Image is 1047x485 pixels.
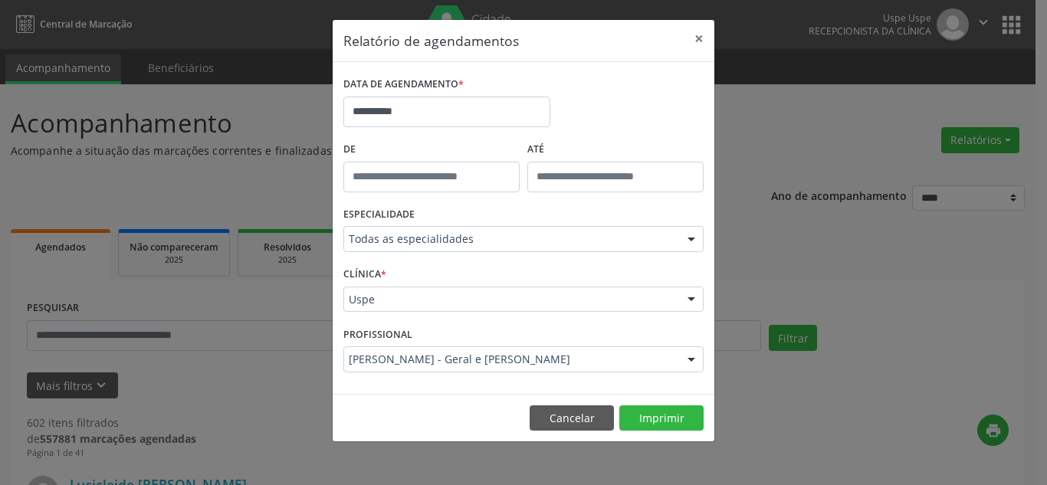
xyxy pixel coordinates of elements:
[343,73,464,97] label: DATA DE AGENDAMENTO
[349,231,672,247] span: Todas as especialidades
[343,203,415,227] label: ESPECIALIDADE
[349,292,672,307] span: Uspe
[343,138,520,162] label: De
[343,323,412,346] label: PROFISSIONAL
[684,20,714,57] button: Close
[349,352,672,367] span: [PERSON_NAME] - Geral e [PERSON_NAME]
[619,405,704,431] button: Imprimir
[343,31,519,51] h5: Relatório de agendamentos
[530,405,614,431] button: Cancelar
[527,138,704,162] label: ATÉ
[343,263,386,287] label: CLÍNICA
